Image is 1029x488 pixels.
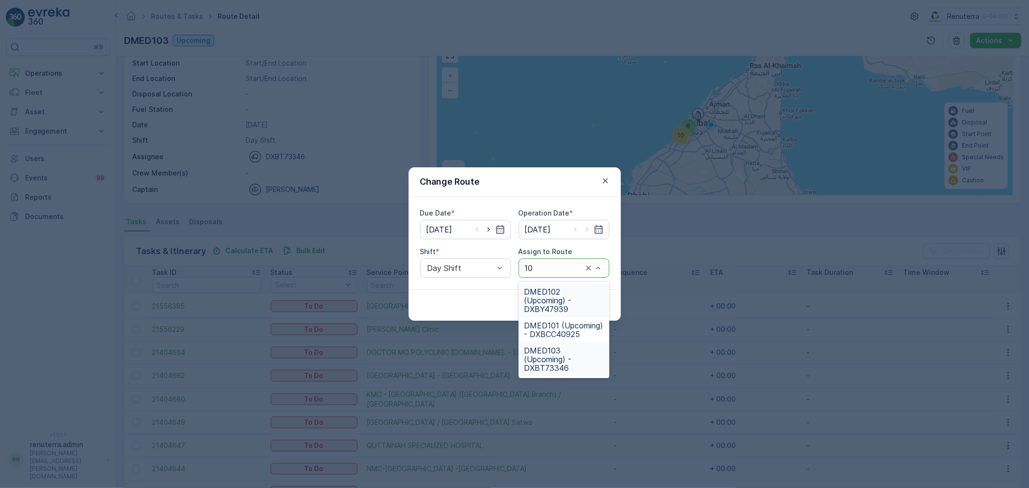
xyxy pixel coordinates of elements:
[420,175,480,189] p: Change Route
[420,220,511,239] input: dd/mm/yyyy
[519,247,573,256] label: Assign to Route
[519,220,609,239] input: dd/mm/yyyy
[420,247,436,256] label: Shift
[524,287,604,313] span: DMED102 (Upcoming) - DXBY47939
[524,346,604,372] span: DMED103 (Upcoming) - DXBT73346
[519,209,570,217] label: Operation Date
[524,321,604,339] span: DMED101 (Upcoming) - DXBCC40925
[420,209,452,217] label: Due Date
